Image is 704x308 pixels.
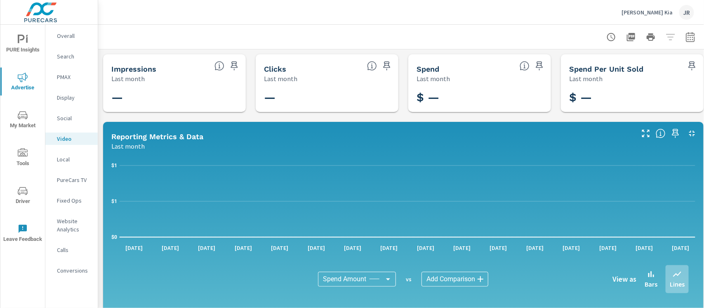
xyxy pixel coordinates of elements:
span: Driver [3,186,42,206]
span: Save this to your personalized report [380,59,393,72]
span: The number of times an ad was shown on your behalf. [214,61,224,71]
h5: Clicks [264,65,286,73]
p: PMAX [57,73,91,81]
button: Select Date Range [682,29,699,45]
span: Add Comparison [426,275,475,283]
p: [DATE] [265,244,294,252]
h3: — [111,91,238,105]
div: Website Analytics [45,215,98,236]
h3: $ — [417,91,543,105]
p: [DATE] [520,244,549,252]
p: [DATE] [666,244,695,252]
p: vs [396,275,421,283]
h3: $ — [569,91,695,105]
h5: Reporting Metrics & Data [111,132,203,141]
p: Website Analytics [57,217,91,233]
button: Minimize Widget [685,127,699,140]
div: PMAX [45,71,98,83]
p: [DATE] [411,244,440,252]
h5: Spend [417,65,439,73]
button: "Export Report to PDF" [623,29,639,45]
p: Search [57,52,91,61]
p: [DATE] [557,244,586,252]
p: Calls [57,246,91,254]
p: Bars [645,279,657,289]
div: Search [45,50,98,63]
div: Fixed Ops [45,194,98,207]
p: [DATE] [375,244,404,252]
h3: — [264,91,390,105]
span: Save this to your personalized report [533,59,546,72]
span: Tools [3,148,42,168]
p: [DATE] [338,244,367,252]
p: Last month [111,141,145,151]
div: Overall [45,30,98,42]
div: PureCars TV [45,174,98,186]
div: Video [45,133,98,145]
p: Fixed Ops [57,196,91,205]
text: $0 [111,234,117,240]
p: Video [57,135,91,143]
span: Understand Video data over time and see how metrics compare to each other. [656,128,666,138]
div: nav menu [0,25,45,252]
span: Save this to your personalized report [228,59,241,72]
text: $1 [111,163,117,168]
p: [DATE] [447,244,476,252]
div: Calls [45,244,98,256]
p: Last month [111,74,145,84]
text: $1 [111,198,117,204]
p: Social [57,114,91,122]
span: Leave Feedback [3,224,42,244]
p: Conversions [57,266,91,275]
p: [DATE] [302,244,331,252]
p: Last month [264,74,297,84]
div: Display [45,91,98,104]
h5: Spend Per Unit Sold [569,65,643,73]
p: [DATE] [120,244,148,252]
span: Save this to your personalized report [669,127,682,140]
p: [DATE] [193,244,221,252]
span: Save this to your personalized report [685,59,699,72]
p: Overall [57,32,91,40]
span: Spend Amount [323,275,366,283]
span: Advertise [3,72,42,93]
p: [DATE] [593,244,622,252]
span: My Market [3,110,42,131]
p: Local [57,155,91,163]
p: PureCars TV [57,176,91,184]
p: [DATE] [229,244,258,252]
button: Print Report [643,29,659,45]
span: PURE Insights [3,35,42,55]
p: [DATE] [484,244,513,252]
p: [DATE] [156,244,185,252]
div: Spend Amount [318,272,396,287]
div: Local [45,153,98,166]
h6: View as [612,275,636,283]
p: Lines [670,279,685,289]
p: [PERSON_NAME] Kia [622,9,673,16]
p: Last month [569,74,603,84]
p: [DATE] [630,244,659,252]
div: Social [45,112,98,124]
span: The amount of money spent on advertising during the period. [520,61,530,71]
div: Conversions [45,264,98,277]
p: Last month [417,74,450,84]
span: The number of times an ad was clicked by a consumer. [367,61,377,71]
button: Make Fullscreen [639,127,652,140]
h5: Impressions [111,65,156,73]
div: Add Comparison [421,272,488,287]
div: JR [679,5,694,20]
p: Display [57,93,91,102]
